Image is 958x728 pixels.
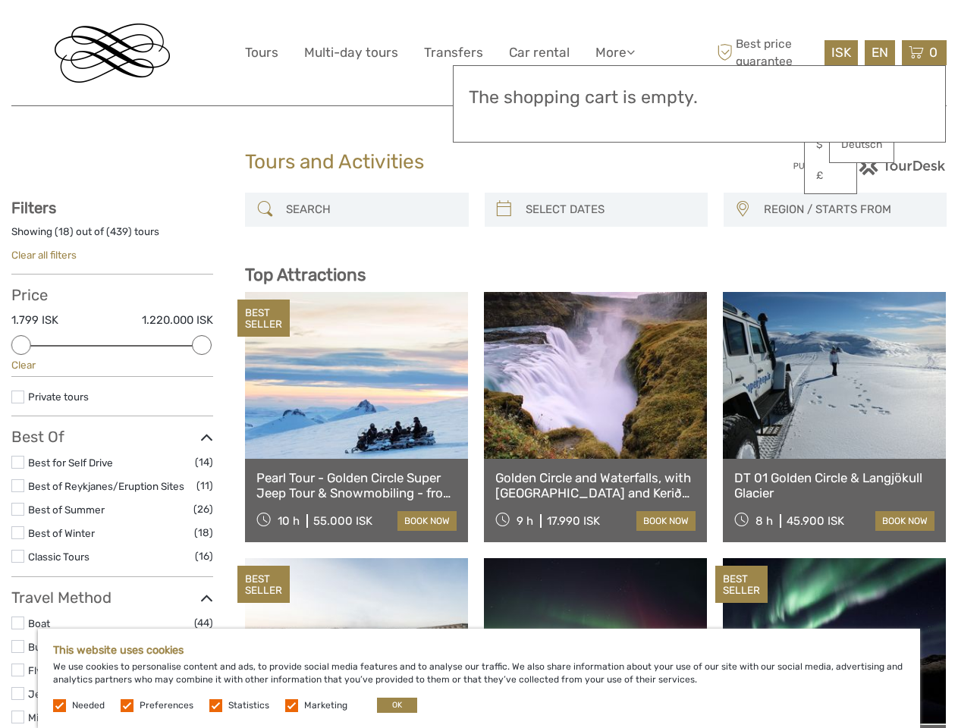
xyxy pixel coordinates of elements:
div: 55.000 ISK [313,514,372,528]
a: Car rental [509,42,570,64]
label: 1.799 ISK [11,312,58,328]
span: 8 h [755,514,773,528]
span: 10 h [278,514,300,528]
a: Flying [28,664,56,676]
span: (44) [194,614,213,632]
img: Reykjavik Residence [55,24,170,83]
div: Clear [11,358,213,372]
a: book now [636,511,696,531]
h3: Price [11,286,213,304]
a: Pearl Tour - Golden Circle Super Jeep Tour & Snowmobiling - from [GEOGRAPHIC_DATA] [256,470,457,501]
label: 18 [58,224,70,239]
a: £ [805,162,856,190]
div: We use cookies to personalise content and ads, to provide social media features and to analyse ou... [38,629,920,728]
span: (26) [193,500,213,518]
a: Transfers [424,42,483,64]
button: REGION / STARTS FROM [757,197,939,222]
span: (18) [194,524,213,541]
span: ISK [831,45,851,60]
label: Marketing [304,699,347,712]
a: Tours [245,42,278,64]
a: book now [875,511,934,531]
label: 439 [110,224,128,239]
a: More [595,42,635,64]
a: Best of Reykjanes/Eruption Sites [28,480,184,492]
label: Needed [72,699,105,712]
div: 17.990 ISK [547,514,600,528]
div: 45.900 ISK [787,514,844,528]
a: $ [805,131,856,158]
strong: Filters [11,199,56,217]
b: Top Attractions [245,265,366,285]
label: Preferences [140,699,193,712]
a: Best of Winter [28,527,95,539]
span: (14) [195,453,213,471]
a: Golden Circle and Waterfalls, with [GEOGRAPHIC_DATA] and Kerið in small group [495,470,696,501]
span: (11) [196,477,213,494]
div: EN [865,40,895,65]
div: BEST SELLER [237,300,290,337]
span: Best price guarantee [713,36,821,69]
div: Showing ( ) out of ( ) tours [11,224,213,248]
div: BEST SELLER [715,566,768,604]
button: Open LiveChat chat widget [174,24,193,42]
label: Statistics [228,699,269,712]
h3: Best Of [11,428,213,446]
a: Best of Summer [28,504,105,516]
span: (16) [195,548,213,565]
h5: This website uses cookies [53,644,905,657]
a: Mini Bus / Car [28,711,93,723]
a: book now [397,511,457,531]
a: Private tours [28,391,89,403]
h3: Travel Method [11,588,213,607]
h1: Tours and Activities [245,150,713,174]
a: Best for Self Drive [28,457,113,469]
p: We're away right now. Please check back later! [21,27,171,39]
button: OK [377,698,417,713]
img: PurchaseViaTourDesk.png [793,156,947,175]
label: 1.220.000 ISK [142,312,213,328]
span: 9 h [517,514,533,528]
a: DT 01 Golden Circle & Langjökull Glacier [734,470,934,501]
a: Deutsch [830,131,894,158]
div: BEST SELLER [237,566,290,604]
input: SEARCH [280,196,460,223]
a: Bus [28,641,46,653]
span: 0 [927,45,940,60]
input: SELECT DATES [520,196,700,223]
a: Classic Tours [28,551,90,563]
a: Clear all filters [11,249,77,261]
a: Jeep / 4x4 [28,688,80,700]
a: Boat [28,617,50,629]
a: Multi-day tours [304,42,398,64]
h3: The shopping cart is empty. [469,87,930,108]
